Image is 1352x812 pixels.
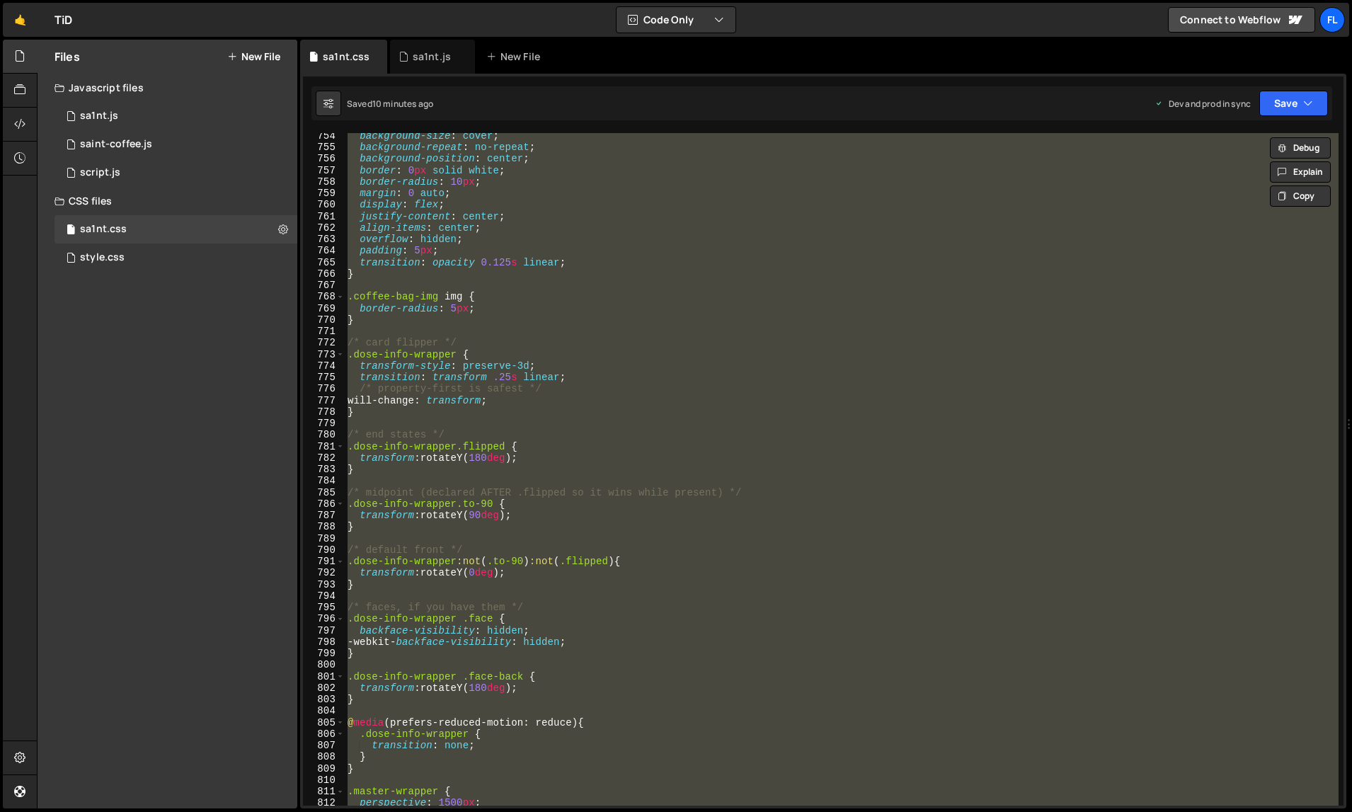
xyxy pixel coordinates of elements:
div: 796 [303,613,345,624]
div: sa1nt.js [80,110,118,122]
div: 762 [303,222,345,234]
div: 760 [303,199,345,210]
div: Saved [347,98,433,110]
div: 790 [303,544,345,556]
div: style.css [80,251,125,264]
div: 759 [303,188,345,199]
div: Javascript files [38,74,297,102]
div: 778 [303,406,345,418]
button: Save [1259,91,1328,116]
div: 768 [303,291,345,302]
div: 782 [303,452,345,464]
div: sa1nt.js [413,50,451,64]
div: 792 [303,567,345,578]
div: 777 [303,395,345,406]
div: 788 [303,521,345,532]
div: 785 [303,487,345,498]
div: 798 [303,636,345,648]
div: 795 [303,602,345,613]
div: 809 [303,763,345,774]
div: CSS files [38,187,297,215]
div: 774 [303,360,345,372]
div: 811 [303,786,345,797]
div: 779 [303,418,345,429]
div: 793 [303,579,345,590]
div: 773 [303,349,345,360]
div: sa1nt.css [80,223,127,236]
div: 769 [303,303,345,314]
div: 755 [303,142,345,153]
div: 756 [303,153,345,164]
div: sa1nt.css [323,50,369,64]
div: 787 [303,510,345,521]
div: 812 [303,797,345,808]
div: 797 [303,625,345,636]
button: Copy [1270,185,1331,207]
div: 4604/25434.css [55,244,297,272]
div: 803 [303,694,345,705]
button: Explain [1270,161,1331,183]
div: 757 [303,165,345,176]
div: 754 [303,130,345,142]
div: 763 [303,234,345,245]
div: 804 [303,705,345,716]
h2: Files [55,49,80,64]
button: Debug [1270,137,1331,159]
div: 761 [303,211,345,222]
div: 794 [303,590,345,602]
div: 786 [303,498,345,510]
div: 4604/42100.css [55,215,297,244]
div: 775 [303,372,345,383]
div: 805 [303,717,345,728]
div: 810 [303,774,345,786]
div: 801 [303,671,345,682]
div: 770 [303,314,345,326]
div: 808 [303,751,345,762]
div: 10 minutes ago [372,98,433,110]
a: Connect to Webflow [1168,7,1315,33]
div: 783 [303,464,345,475]
div: 4604/37981.js [55,102,297,130]
div: New File [486,50,546,64]
div: 799 [303,648,345,659]
button: Code Only [617,7,735,33]
div: 776 [303,383,345,394]
div: 4604/24567.js [55,159,297,187]
div: Dev and prod in sync [1155,98,1251,110]
div: saint-coffee.js [80,138,152,151]
div: TiD [55,11,72,28]
div: 791 [303,556,345,567]
div: 765 [303,257,345,268]
div: 766 [303,268,345,280]
div: 807 [303,740,345,751]
div: 781 [303,441,345,452]
div: 4604/27020.js [55,130,297,159]
div: 789 [303,533,345,544]
div: 784 [303,475,345,486]
div: 772 [303,337,345,348]
a: 🤙 [3,3,38,37]
div: 764 [303,245,345,256]
div: 758 [303,176,345,188]
div: script.js [80,166,120,179]
div: 800 [303,659,345,670]
button: New File [227,51,280,62]
div: 806 [303,728,345,740]
div: 771 [303,326,345,337]
a: Fl [1319,7,1345,33]
div: 802 [303,682,345,694]
div: 780 [303,429,345,440]
div: 767 [303,280,345,291]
